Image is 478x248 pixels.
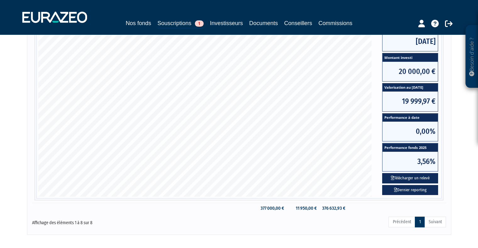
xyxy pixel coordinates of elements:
p: Besoin d'aide ? [468,29,475,85]
span: Montant investi [382,53,438,62]
td: 377 000,00 € [256,203,287,214]
a: Conseillers [284,19,312,28]
span: 20 000,00 € [382,62,438,81]
a: Commissions [318,19,352,28]
span: 19 999,97 € [382,92,438,111]
button: Télécharger un relevé [382,173,438,183]
span: Performance fonds 2025 [382,143,438,152]
span: 1 [195,20,204,27]
a: Documents [249,19,278,28]
span: 0,00% [382,122,438,141]
a: 1 [415,217,425,227]
span: Performance à date [382,113,438,122]
a: Nos fonds [126,19,151,28]
span: Valorisation au [DATE] [382,83,438,92]
td: 376 632,93 € [320,203,349,214]
a: Investisseurs [210,19,243,28]
img: 1732889491-logotype_eurazeo_blanc_rvb.png [22,12,87,23]
a: Souscriptions1 [157,19,204,29]
td: 11 950,00 € [287,203,320,214]
a: Dernier reporting [382,185,438,195]
span: [DATE] [382,32,438,51]
span: 3,56% [382,152,438,171]
div: Affichage des éléments 1 à 8 sur 8 [32,216,199,226]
